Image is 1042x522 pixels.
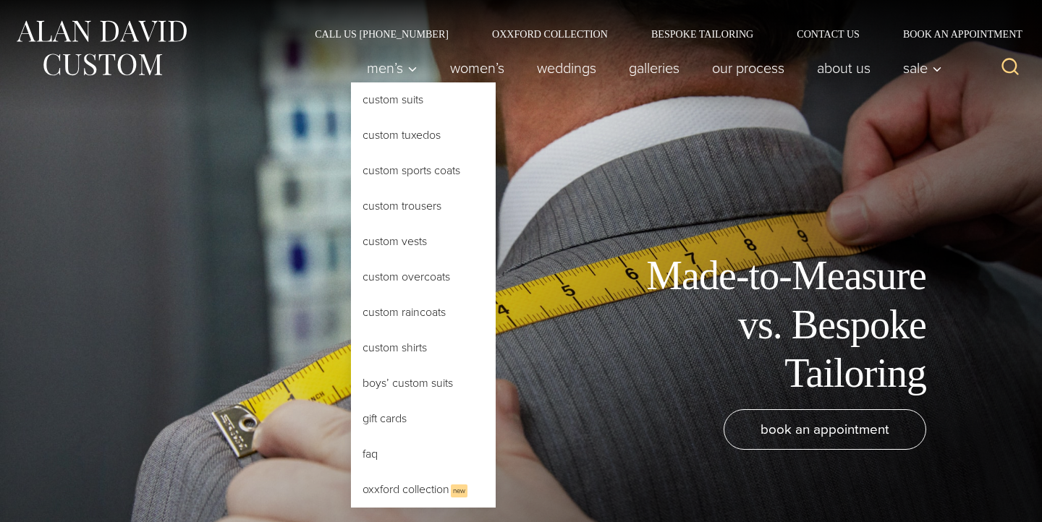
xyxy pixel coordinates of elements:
a: Custom Sports Coats [351,153,496,188]
a: Contact Us [775,29,881,39]
a: book an appointment [724,409,926,450]
a: Custom Raincoats [351,295,496,330]
a: Book an Appointment [881,29,1028,39]
span: New [451,484,467,497]
a: Custom Vests [351,224,496,259]
a: Oxxford CollectionNew [351,472,496,508]
a: weddings [521,54,613,82]
a: Custom Trousers [351,189,496,223]
a: About Us [801,54,887,82]
a: Our Process [696,54,801,82]
span: Men’s [367,61,418,75]
a: Boys’ Custom Suits [351,366,496,401]
span: Sale [903,61,942,75]
a: Women’s [434,54,521,82]
a: Custom Overcoats [351,260,496,294]
a: Oxxford Collection [470,29,630,39]
a: Custom Shirts [351,330,496,365]
nav: Secondary Navigation [293,29,1028,39]
a: Bespoke Tailoring [630,29,775,39]
span: book an appointment [761,419,889,440]
nav: Primary Navigation [351,54,950,82]
h1: Made-to-Measure vs. Bespoke Tailoring [601,252,926,398]
a: Custom Suits [351,82,496,117]
button: View Search Form [993,51,1028,85]
a: Galleries [613,54,696,82]
a: FAQ [351,437,496,471]
a: Call Us [PHONE_NUMBER] [293,29,470,39]
a: Gift Cards [351,401,496,436]
a: Custom Tuxedos [351,118,496,153]
img: Alan David Custom [14,16,188,80]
